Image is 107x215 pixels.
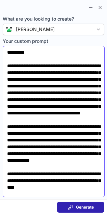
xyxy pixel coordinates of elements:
[3,46,105,197] textarea: Your custom prompt
[76,205,94,210] span: Generate
[3,27,12,32] img: Connie from ContactOut
[57,202,104,213] button: Generate
[16,26,55,33] div: [PERSON_NAME]
[3,16,104,22] span: What are you looking to create?
[3,38,105,45] span: Your custom prompt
